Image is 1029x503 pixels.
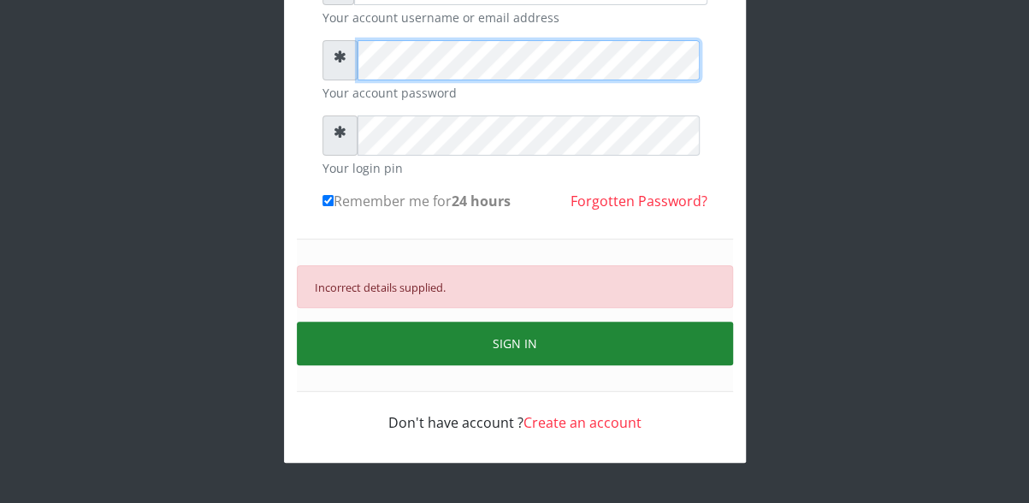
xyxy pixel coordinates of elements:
[322,191,511,211] label: Remember me for
[571,192,707,210] a: Forgotten Password?
[322,84,707,102] small: Your account password
[322,392,707,433] div: Don't have account ?
[322,159,707,177] small: Your login pin
[322,195,334,206] input: Remember me for24 hours
[523,413,642,432] a: Create an account
[297,322,733,365] button: SIGN IN
[322,9,707,27] small: Your account username or email address
[452,192,511,210] b: 24 hours
[315,280,446,295] small: Incorrect details supplied.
